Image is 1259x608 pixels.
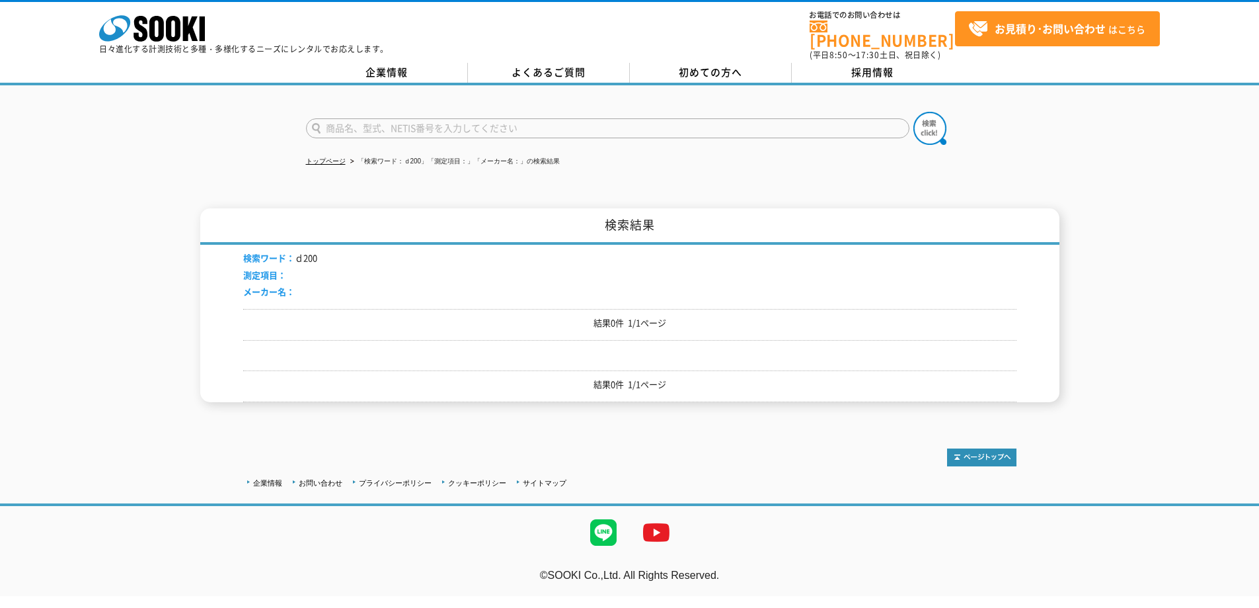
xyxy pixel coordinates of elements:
[448,479,506,487] a: クッキーポリシー
[630,63,792,83] a: 初めての方へ
[243,316,1016,330] p: 結果0件 1/1ページ
[955,11,1160,46] a: お見積り･お問い合わせはこちら
[913,112,946,145] img: btn_search.png
[359,479,432,487] a: プライバシーポリシー
[810,11,955,19] span: お電話でのお問い合わせは
[243,251,295,264] span: 検索ワード：
[995,21,1106,36] strong: お見積り･お問い合わせ
[253,479,282,487] a: 企業情報
[1208,583,1259,594] a: テストMail
[810,49,940,61] span: (平日 ～ 土日、祝日除く)
[829,49,848,61] span: 8:50
[243,378,1016,392] p: 結果0件 1/1ページ
[792,63,954,83] a: 採用情報
[306,63,468,83] a: 企業情報
[856,49,880,61] span: 17:30
[968,19,1145,39] span: はこちら
[99,45,389,53] p: 日々進化する計測技術と多種・多様化するニーズにレンタルでお応えします。
[468,63,630,83] a: よくあるご質問
[523,479,566,487] a: サイトマップ
[947,449,1016,466] img: トップページへ
[810,21,955,48] a: [PHONE_NUMBER]
[299,479,342,487] a: お問い合わせ
[243,251,317,265] li: ｄ200
[348,155,560,169] li: 「検索ワード：ｄ200」「測定項目：」「メーカー名：」の検索結果
[679,65,742,79] span: 初めての方へ
[630,506,683,559] img: YouTube
[200,208,1059,245] h1: 検索結果
[306,118,909,138] input: 商品名、型式、NETIS番号を入力してください
[243,285,295,298] span: メーカー名：
[577,506,630,559] img: LINE
[306,157,346,165] a: トップページ
[243,269,286,281] span: 測定項目：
